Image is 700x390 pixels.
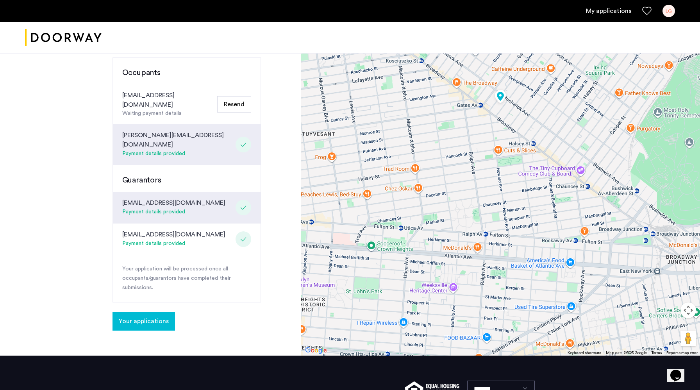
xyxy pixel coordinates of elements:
div: Payment details provided [122,208,225,217]
a: Report a map error [666,350,698,356]
span: Map data ©2025 Google [606,351,647,355]
a: Cazamio logo [25,23,102,52]
button: Drag Pegman onto the map to open Street View [680,331,696,346]
a: Terms (opens in new tab) [652,350,662,356]
div: Waiting payment details [122,109,214,118]
img: Google [303,345,329,356]
button: Keyboard shortcuts [568,350,601,356]
div: LG [662,5,675,17]
h3: Occupants [122,67,251,78]
div: [EMAIL_ADDRESS][DOMAIN_NAME] [122,230,225,239]
p: Your application will be processed once all occupants/guarantors have completed their submissions. [122,265,251,293]
iframe: chat widget [667,359,692,382]
span: Your applications [119,317,169,326]
button: Resend Email [217,96,251,113]
a: My application [586,6,631,16]
div: [PERSON_NAME][EMAIL_ADDRESS][DOMAIN_NAME] [122,131,232,149]
cazamio-button: Go to application [112,318,175,324]
div: Payment details provided [122,239,225,249]
h3: Guarantors [122,175,251,186]
button: button [112,312,175,331]
button: Map camera controls [680,302,696,318]
div: [EMAIL_ADDRESS][DOMAIN_NAME] [122,198,225,208]
a: Favorites [642,6,652,16]
a: Open this area in Google Maps (opens a new window) [303,345,329,356]
div: [EMAIL_ADDRESS][DOMAIN_NAME] [122,91,214,109]
img: logo [25,23,102,52]
div: Payment details provided [122,149,232,159]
